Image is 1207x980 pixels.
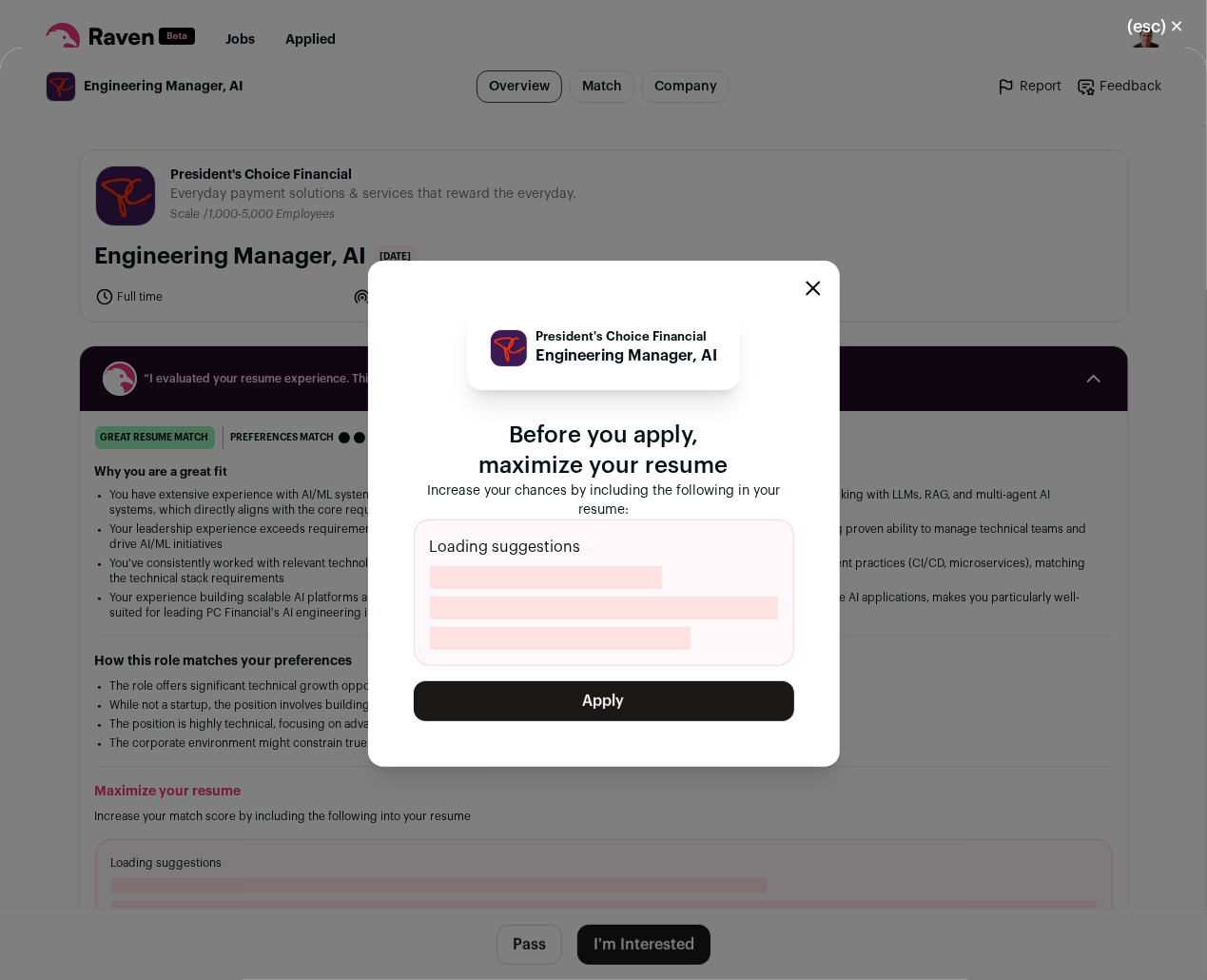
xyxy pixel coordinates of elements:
button: Close modal [806,281,821,296]
p: Before you apply, maximize your resume [414,421,794,481]
p: President's Choice Financial [535,329,717,344]
p: Increase your chances by including the following in your resume: [414,481,794,519]
p: Engineering Manager, AI [535,344,717,367]
div: Loading suggestions [414,519,794,666]
button: Close modal [1104,6,1207,48]
button: Apply [414,681,794,721]
img: 6ac73b2f6128f7ae4c9091998613280d2ae1e32fa1678ca51743a8435506c7aa.jpg [491,330,527,366]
